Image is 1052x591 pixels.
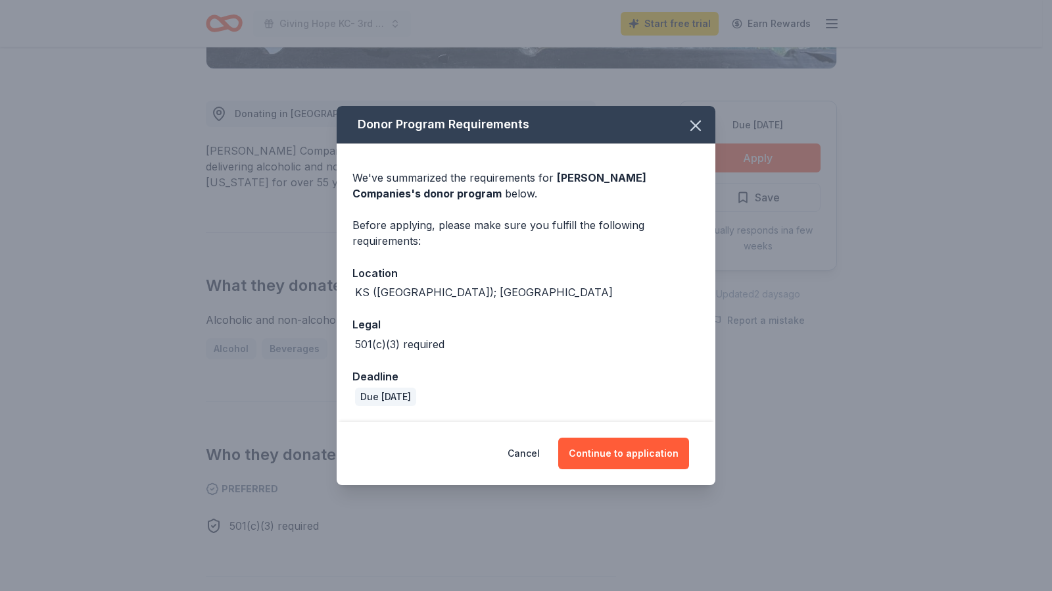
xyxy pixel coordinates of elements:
button: Continue to application [558,438,689,469]
button: Cancel [508,438,540,469]
div: Location [352,265,700,282]
div: KS ([GEOGRAPHIC_DATA]); [GEOGRAPHIC_DATA] [355,284,613,300]
div: Donor Program Requirements [337,106,715,143]
div: 501(c)(3) required [355,336,444,352]
div: Deadline [352,368,700,385]
div: Due [DATE] [355,388,416,406]
div: Before applying, please make sure you fulfill the following requirements: [352,217,700,249]
div: Legal [352,316,700,333]
div: We've summarized the requirements for below. [352,170,700,201]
